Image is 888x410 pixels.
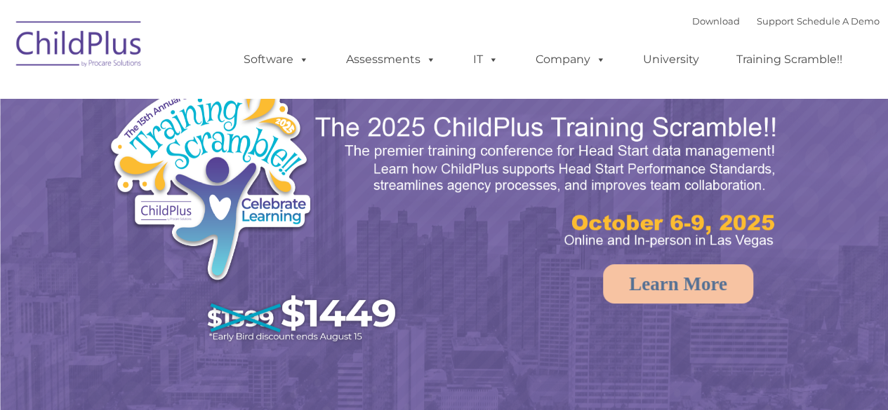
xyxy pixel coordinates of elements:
[692,15,740,27] a: Download
[722,46,856,74] a: Training Scramble!!
[757,15,794,27] a: Support
[522,46,620,74] a: Company
[603,264,753,303] a: Learn More
[459,46,512,74] a: IT
[629,46,713,74] a: University
[230,46,323,74] a: Software
[797,15,880,27] a: Schedule A Demo
[332,46,450,74] a: Assessments
[9,11,150,81] img: ChildPlus by Procare Solutions
[692,15,880,27] font: |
